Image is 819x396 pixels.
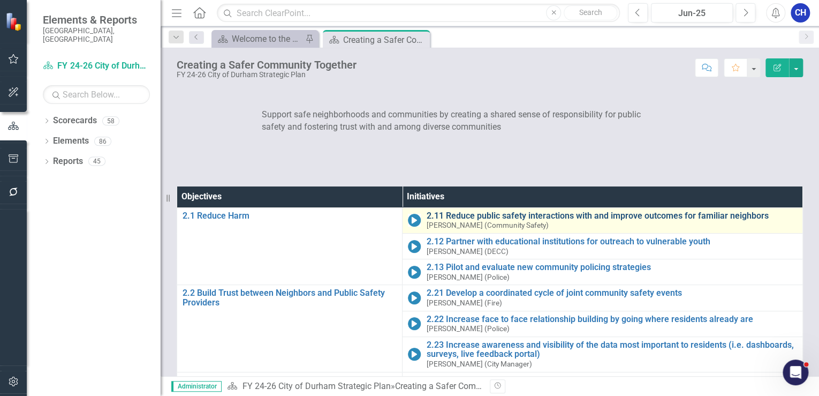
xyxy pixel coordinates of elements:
[227,380,482,393] div: »
[426,248,508,256] small: [PERSON_NAME] (DECC)
[177,107,642,133] p: Support safe neighborhoods and communities by creating a shared sense of responsibility for publi...
[426,376,797,385] a: 2.31 Establish innovative recruitment pathways
[564,5,617,20] button: Search
[426,263,797,272] a: 2.13 Pilot and evaluate new community policing strategies
[426,288,797,298] a: 2.21 Develop a coordinated cycle of joint community safety events
[408,292,421,304] img: In Progress
[426,273,509,281] small: [PERSON_NAME] (Police)
[177,59,357,71] div: Creating a Safer Community Together
[408,240,421,253] img: In Progress
[783,360,808,385] iframe: Intercom live chat
[426,299,502,307] small: [PERSON_NAME] (Fire)
[177,71,357,79] div: FY 24-26 City of Durham Strategic Plan
[232,32,302,46] div: Welcome to the FY [DATE]-[DATE] Strategic Plan Landing Page!
[579,8,602,17] span: Search
[426,315,797,324] a: 2.22 Increase face to face relationship building by going where residents already are
[43,60,150,72] a: FY 24-26 City of Durham Strategic Plan
[43,26,150,44] small: [GEOGRAPHIC_DATA], [GEOGRAPHIC_DATA]
[408,214,421,227] img: In Progress
[183,211,397,221] a: 2.1 Reduce Harm
[403,337,803,372] td: Double-Click to Edit Right Click for Context Menu
[403,234,803,259] td: Double-Click to Edit Right Click for Context Menu
[343,33,427,47] div: Creating a Safer Community Together
[395,381,537,391] div: Creating a Safer Community Together
[408,317,421,330] img: In Progress
[183,288,397,307] a: 2.2 Build Trust between Neighbors and Public Safety Providers
[426,340,797,359] a: 2.23 Increase awareness and visibility of the data most important to residents (i.e. dashboards, ...
[88,157,105,166] div: 45
[102,116,119,125] div: 58
[183,376,397,394] a: 2.3 Recruit, Retain and Support Healthy and Engaged Public Safety Employees
[403,259,803,285] td: Double-Click to Edit Right Click for Context Menu
[94,137,111,146] div: 86
[53,135,89,147] a: Elements
[655,7,729,20] div: Jun-25
[177,207,403,285] td: Double-Click to Edit Right Click for Context Menu
[53,155,83,168] a: Reports
[43,13,150,26] span: Elements & Reports
[403,207,803,233] td: Double-Click to Edit Right Click for Context Menu
[217,4,620,23] input: Search ClearPoint...
[177,285,403,372] td: Double-Click to Edit Right Click for Context Menu
[171,381,222,392] span: Administrator
[5,12,24,31] img: ClearPoint Strategy
[214,32,302,46] a: Welcome to the FY [DATE]-[DATE] Strategic Plan Landing Page!
[426,237,797,246] a: 2.12 Partner with educational institutions for outreach to vulnerable youth
[426,221,548,229] small: [PERSON_NAME] (Community Safety)
[426,211,797,221] a: 2.11 Reduce public safety interactions with and improve outcomes for familiar neighbors
[403,311,803,337] td: Double-Click to Edit Right Click for Context Menu
[426,360,532,368] small: [PERSON_NAME] (City Manager)
[403,285,803,311] td: Double-Click to Edit Right Click for Context Menu
[426,325,509,333] small: [PERSON_NAME] (Police)
[53,115,97,127] a: Scorecards
[408,266,421,279] img: In Progress
[791,3,810,23] button: CH
[651,3,733,23] button: Jun-25
[408,348,421,361] img: In Progress
[43,85,150,104] input: Search Below...
[242,381,390,391] a: FY 24-26 City of Durham Strategic Plan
